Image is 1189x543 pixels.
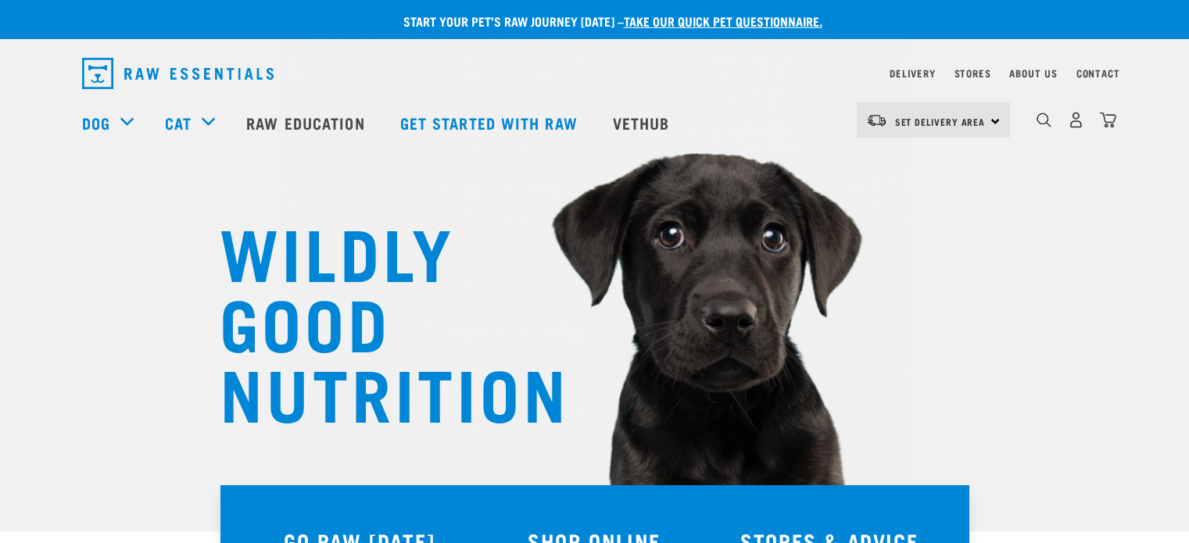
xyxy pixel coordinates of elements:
img: van-moving.png [866,113,887,127]
a: Contact [1076,70,1120,76]
a: Dog [82,111,110,134]
img: home-icon@2x.png [1100,112,1116,128]
a: take our quick pet questionnaire. [624,17,822,24]
img: home-icon-1@2x.png [1037,113,1051,127]
a: Vethub [597,91,689,154]
img: user.png [1068,112,1084,128]
a: Cat [165,111,192,134]
a: About Us [1009,70,1057,76]
img: Raw Essentials Logo [82,58,274,89]
nav: dropdown navigation [70,52,1120,95]
a: Get started with Raw [385,91,597,154]
a: Raw Education [231,91,384,154]
a: Delivery [890,70,935,76]
h1: WILDLY GOOD NUTRITION [220,215,532,426]
a: Stores [954,70,991,76]
span: Set Delivery Area [895,119,986,124]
